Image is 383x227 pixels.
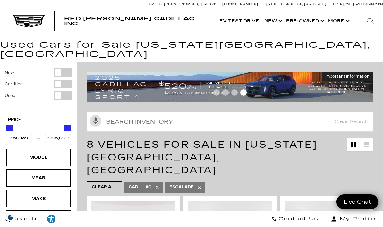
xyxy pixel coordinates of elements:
span: Go to slide 4 [240,89,247,96]
div: Make [22,195,55,202]
div: Filter by Vehicle Type [5,68,72,111]
span: Sales: [149,2,163,6]
label: New [5,69,14,76]
span: Open [DATE] [333,2,354,6]
button: Open user profile menu [323,211,383,227]
span: Red [PERSON_NAME] Cadillac, Inc. [64,15,196,27]
span: Cadillac [129,183,151,191]
div: MakeMake [6,190,71,207]
span: Important Information [325,74,370,79]
a: New [262,8,284,34]
input: Maximum [45,134,71,142]
div: Minimum Price [6,125,13,131]
button: More [326,8,351,34]
div: Model [22,154,55,161]
a: Sales: [PHONE_NUMBER] [149,2,201,6]
h5: Price [8,117,69,123]
div: Search [357,8,383,34]
span: Search [10,215,37,223]
input: Search Inventory [87,112,373,132]
div: Year [22,175,55,182]
div: Maximum Price [64,125,71,131]
svg: Click to toggle on voice search [90,115,101,127]
a: Pre-Owned [284,8,326,34]
section: Click to Open Cookie Consent Modal [3,214,18,221]
span: Service: [204,2,221,6]
a: Explore your accessibility options [42,211,61,227]
div: YearYear [6,169,71,187]
span: 9 AM-6 PM [366,2,383,6]
a: Contact Us [267,211,323,227]
label: Used [5,92,15,99]
a: Red [PERSON_NAME] Cadillac, Inc. [64,16,210,26]
div: ModelModel [6,149,71,166]
span: Go to slide 2 [222,89,229,96]
a: Service: [PHONE_NUMBER] [201,2,260,6]
input: Minimum [6,134,32,142]
span: My Profile [337,215,376,223]
span: Contact Us [277,215,318,223]
div: Price [6,123,71,142]
a: [STREET_ADDRESS][US_STATE] [266,2,327,6]
img: Cadillac Dark Logo with Cadillac White Text [13,15,45,27]
button: Important Information [321,72,373,81]
span: Escalade [169,183,194,191]
span: Go to slide 1 [213,89,220,96]
span: 8 Vehicles for Sale in [US_STATE][GEOGRAPHIC_DATA], [GEOGRAPHIC_DATA] [87,139,317,176]
a: Grid View [347,138,360,151]
span: Sales: [355,2,366,6]
span: [PHONE_NUMBER] [222,2,258,6]
span: [PHONE_NUMBER] [164,2,200,6]
span: Go to slide 3 [231,89,238,96]
span: Clear All [92,183,117,191]
div: Explore your accessibility options [42,214,61,224]
a: EV Test Drive [217,8,262,34]
img: Opt-Out Icon [3,214,18,221]
a: Live Chat [336,194,378,209]
span: Live Chat [340,198,374,206]
label: Certified [5,81,23,87]
img: 2508-August-FOM-LYRIQ-Lease9 [87,72,373,102]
